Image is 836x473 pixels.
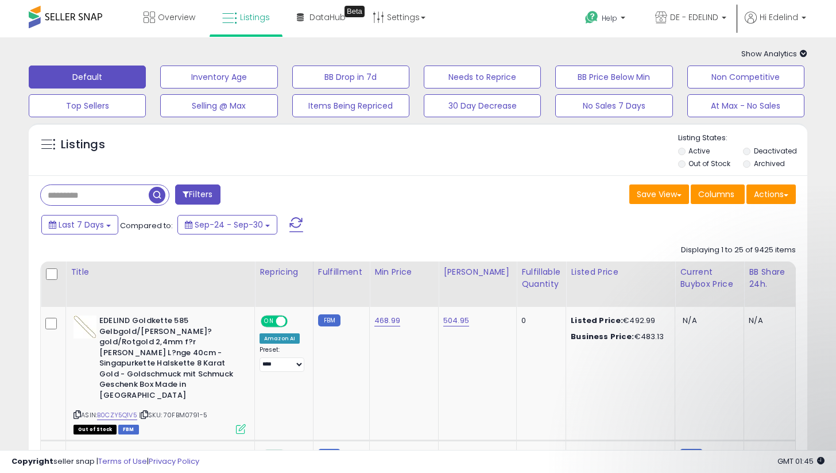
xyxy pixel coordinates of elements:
div: €492.99 [571,316,666,326]
label: Out of Stock [688,159,730,168]
span: FBM [118,425,139,434]
span: Columns [698,189,734,200]
button: Inventory Age [160,66,277,89]
a: 504.95 [443,315,469,326]
label: Active [688,146,710,156]
a: Hi Edelind [745,11,806,37]
button: Actions [746,184,796,204]
span: Help [602,13,617,23]
strong: Copyright [11,456,53,467]
a: 964.99 [374,449,400,461]
span: Show Analytics [741,48,807,59]
div: Displaying 1 to 25 of 9425 items [681,245,796,256]
div: seller snap | | [11,456,199,467]
a: Privacy Policy [149,456,199,467]
a: 1,065.99 [443,449,473,461]
div: Fulfillable Quantity [521,266,561,290]
span: All listings that are currently out of stock and unavailable for purchase on Amazon [73,425,117,434]
button: BB Drop in 7d [292,66,409,89]
b: Business Price: [571,331,634,342]
div: Min Price [374,266,434,278]
button: Items Being Repriced [292,94,409,117]
button: Columns [691,184,745,204]
button: 30 Day Decrease [424,94,541,117]
div: N/A [749,316,787,326]
div: BB Share 24h. [749,266,791,290]
button: No Sales 7 Days [555,94,672,117]
span: | SKU: 70FBM0791-5 [139,410,207,420]
div: Preset: [260,346,304,372]
a: 468.99 [374,315,400,326]
div: €483.13 [571,332,666,342]
span: Hi Edelind [760,11,798,23]
p: Listing States: [678,133,807,144]
span: DataHub [309,11,346,23]
div: Tooltip anchor [345,6,365,17]
div: Listed Price [571,266,670,278]
a: Terms of Use [98,456,147,467]
button: Needs to Reprice [424,66,541,89]
div: Amazon AI [260,333,300,344]
div: 0 [521,316,557,326]
button: Top Sellers [29,94,146,117]
span: Overview [158,11,195,23]
button: Selling @ Max [160,94,277,117]
label: Deactivated [754,146,797,156]
span: ON [262,317,276,326]
span: Sep-24 - Sep-30 [195,219,263,230]
span: DE - EDELIND [670,11,718,23]
div: Title [71,266,250,278]
label: Archived [754,159,785,168]
b: Listed Price: [571,315,623,326]
div: Current Buybox Price [680,266,739,290]
button: Save View [629,184,689,204]
span: OFF [286,317,304,326]
span: Listings [240,11,270,23]
button: Default [29,66,146,89]
div: Repricing [260,266,308,278]
h5: Listings [61,137,105,153]
span: N/A [683,315,696,326]
span: Compared to: [120,220,173,231]
div: Fulfillment [318,266,365,278]
button: Filters [175,184,220,205]
img: 41hVV+AI1cL._SL40_.jpg [73,316,96,339]
b: EDELIND Goldkette 585 Gelbgold/[PERSON_NAME]?gold/Rotgold 2,4mm f?r [PERSON_NAME] L?nge 40cm - Si... [99,316,239,404]
div: ASIN: [73,316,246,433]
button: Last 7 Days [41,215,118,234]
small: FBM [318,314,340,326]
button: At Max - No Sales [687,94,804,117]
div: [PERSON_NAME] [443,266,512,278]
a: B0CZY5Q1V5 [97,410,137,420]
span: Last 7 Days [59,219,104,230]
small: FBM [318,449,340,461]
button: Non Competitive [687,66,804,89]
button: Sep-24 - Sep-30 [177,215,277,234]
button: BB Price Below Min [555,66,672,89]
i: Get Help [585,10,599,25]
b: Listed Price: [571,449,623,460]
a: Help [576,2,637,37]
